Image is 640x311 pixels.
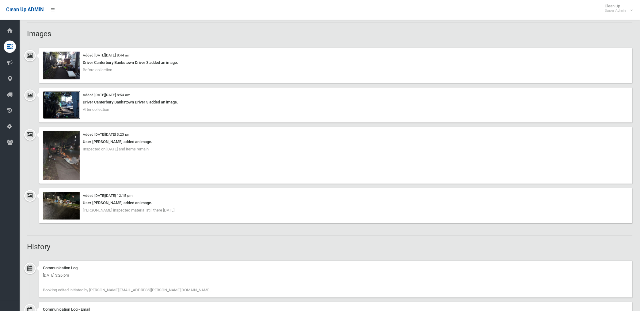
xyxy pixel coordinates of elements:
[43,131,80,180] img: f70b6349-5e26-4b43-82b7-99126568e91c.jpg
[43,288,211,292] span: Booking edited initiated by [PERSON_NAME][EMAIL_ADDRESS][PERSON_NAME][DOMAIN_NAME].
[27,243,633,251] h2: History
[43,91,80,119] img: 2025-07-2308.54.304379715007181833081.jpg
[83,147,149,151] span: Inspected on [DATE] and items remain
[43,59,629,66] div: Driver Canterbury Bankstown Driver 3 added an image.
[43,199,629,207] div: User [PERSON_NAME] added an image.
[43,138,629,146] div: User [PERSON_NAME] added an image.
[602,4,632,13] span: Clean Up
[43,264,629,272] div: Communication Log -
[43,272,629,279] div: [DATE] 3:26 pm
[83,132,130,137] small: Added [DATE][DATE] 3:23 pm
[6,7,44,13] span: Clean Up ADMIN
[43,192,80,220] img: fd2efa68-dcc5-4d52-b551-6126ad08a550.jpg
[83,68,112,72] span: Before collection
[83,208,174,212] span: [PERSON_NAME] inspected material still there [DATE]
[83,53,130,57] small: Added [DATE][DATE] 8:44 am
[83,93,130,97] small: Added [DATE][DATE] 8:54 am
[605,8,626,13] small: Super Admin
[43,99,629,106] div: Driver Canterbury Bankstown Driver 3 added an image.
[43,52,80,79] img: 2025-07-2308.44.116594977350946229821.jpg
[27,30,633,38] h2: Images
[83,107,109,112] span: After collection
[83,193,132,198] small: Added [DATE][DATE] 12:15 pm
